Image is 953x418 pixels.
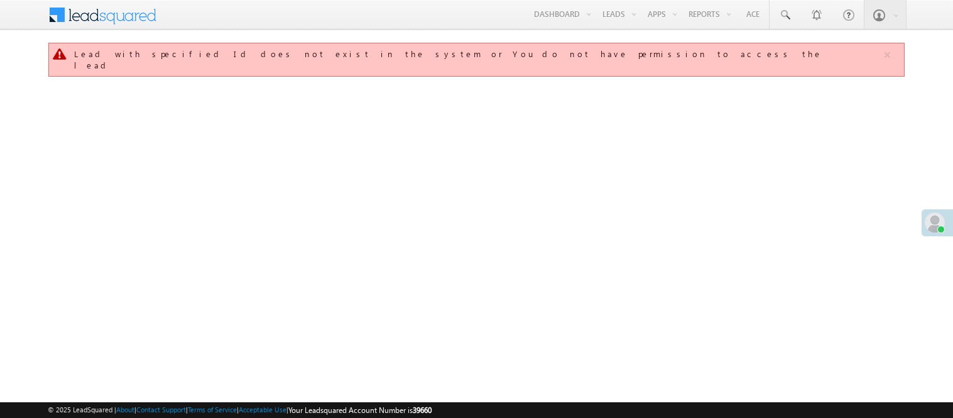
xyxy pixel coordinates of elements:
span: Your Leadsquared Account Number is [288,405,432,415]
span: © 2025 LeadSquared | | | | | [48,404,432,416]
a: Terms of Service [188,405,237,414]
a: Acceptable Use [239,405,286,414]
a: Contact Support [136,405,186,414]
span: 39660 [413,405,432,415]
div: Lead with specified Id does not exist in the system or You do not have permission to access the lead [74,48,882,71]
a: About [116,405,134,414]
